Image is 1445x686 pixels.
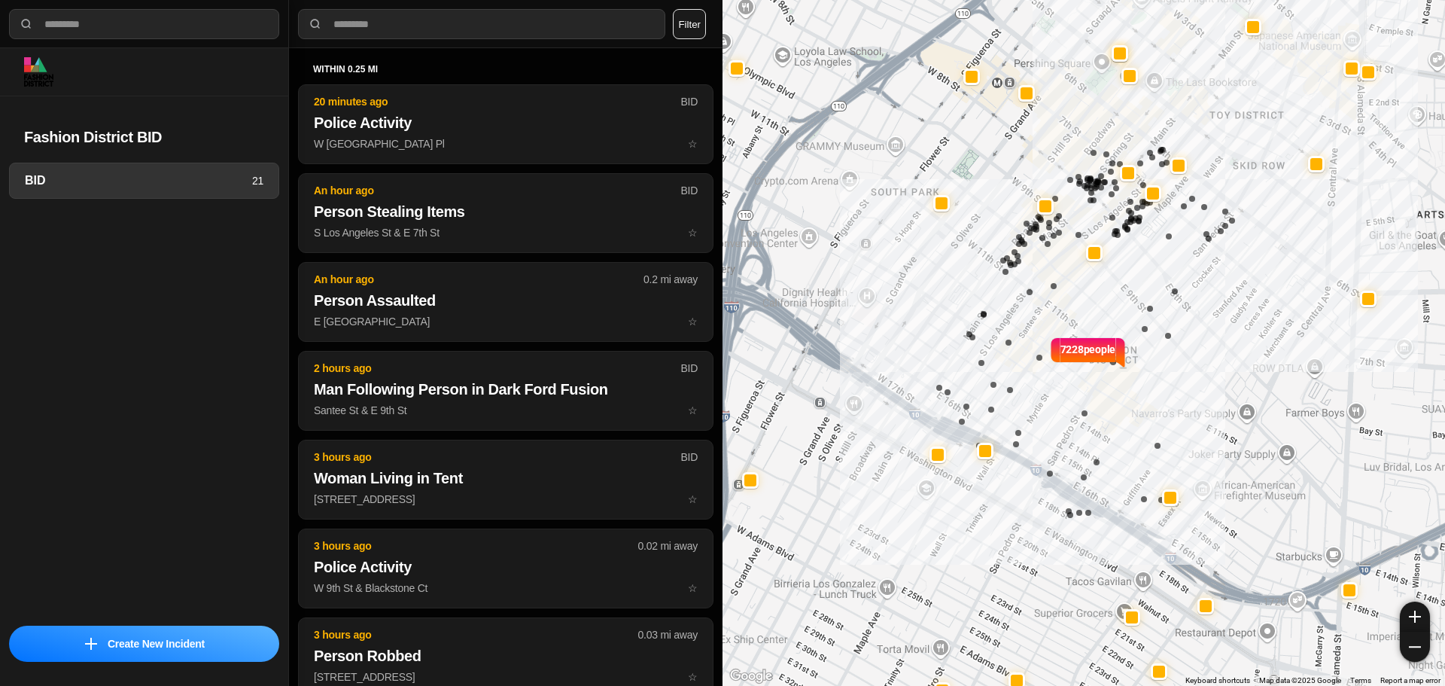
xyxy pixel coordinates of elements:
[298,529,713,608] button: 3 hours ago0.02 mi awayPolice ActivityW 9th St & Blackstone Ctstar
[298,315,713,328] a: An hour ago0.2 mi awayPerson AssaultedE [GEOGRAPHIC_DATA]star
[313,63,698,75] h5: within 0.25 mi
[298,404,713,416] a: 2 hours agoBIDMan Following Person in Dark Ford FusionSantee St & E 9th Ststar
[298,84,713,164] button: 20 minutes agoBIDPolice ActivityW [GEOGRAPHIC_DATA] Plstar
[9,163,279,199] a: BID21
[688,404,698,416] span: star
[314,290,698,311] h2: Person Assaulted
[314,468,698,489] h2: Woman Living in Tent
[1409,611,1421,623] img: zoom-in
[19,17,34,32] img: search
[680,94,698,109] p: BID
[726,666,776,686] img: Google
[314,403,698,418] p: Santee St & E 9th St
[314,183,680,198] p: An hour ago
[314,556,698,578] h2: Police Activity
[1409,641,1421,653] img: zoom-out
[85,638,97,650] img: icon
[314,272,643,287] p: An hour ago
[314,492,698,507] p: [STREET_ADDRESS]
[298,137,713,150] a: 20 minutes agoBIDPolice ActivityW [GEOGRAPHIC_DATA] Plstar
[298,581,713,594] a: 3 hours ago0.02 mi awayPolice ActivityW 9th St & Blackstone Ctstar
[1380,676,1440,684] a: Report a map error
[688,493,698,505] span: star
[726,666,776,686] a: Open this area in Google Maps (opens a new window)
[688,227,698,239] span: star
[638,538,698,553] p: 0.02 mi away
[24,57,53,87] img: logo
[688,138,698,150] span: star
[9,626,279,662] button: iconCreate New Incident
[298,670,713,683] a: 3 hours ago0.03 mi awayPerson Robbed[STREET_ADDRESS]star
[673,9,706,39] button: Filter
[314,645,698,666] h2: Person Robbed
[1259,676,1341,684] span: Map data ©2025 Google
[24,127,264,148] h2: Fashion District BID
[314,627,638,642] p: 3 hours ago
[1350,676,1371,684] a: Terms
[314,450,680,465] p: 3 hours ago
[688,316,698,328] span: star
[688,671,698,683] span: star
[638,627,698,642] p: 0.03 mi away
[688,582,698,594] span: star
[1185,675,1250,686] button: Keyboard shortcuts
[314,201,698,222] h2: Person Stealing Items
[252,173,263,188] p: 21
[314,379,698,400] h2: Man Following Person in Dark Ford Fusion
[314,581,698,596] p: W 9th St & Blackstone Ct
[314,94,680,109] p: 20 minutes ago
[314,112,698,133] h2: Police Activity
[298,351,713,431] button: 2 hours agoBIDMan Following Person in Dark Ford FusionSantee St & E 9th Ststar
[680,183,698,198] p: BID
[314,361,680,376] p: 2 hours ago
[314,669,698,684] p: [STREET_ADDRESS]
[1400,632,1430,662] button: zoom-out
[314,225,698,240] p: S Los Angeles St & E 7th St
[25,172,252,190] h3: BID
[314,314,698,329] p: E [GEOGRAPHIC_DATA]
[108,636,205,651] p: Create New Incident
[308,17,323,32] img: search
[1115,336,1127,369] img: notch
[1049,336,1060,369] img: notch
[1060,342,1116,375] p: 7228 people
[680,361,698,376] p: BID
[298,262,713,342] button: An hour ago0.2 mi awayPerson AssaultedE [GEOGRAPHIC_DATA]star
[298,226,713,239] a: An hour agoBIDPerson Stealing ItemsS Los Angeles St & E 7th Ststar
[298,173,713,253] button: An hour agoBIDPerson Stealing ItemsS Los Angeles St & E 7th Ststar
[314,136,698,151] p: W [GEOGRAPHIC_DATA] Pl
[1400,602,1430,632] button: zoom-in
[314,538,638,553] p: 3 hours ago
[643,272,698,287] p: 0.2 mi away
[298,492,713,505] a: 3 hours agoBIDWoman Living in Tent[STREET_ADDRESS]star
[298,440,713,520] button: 3 hours agoBIDWoman Living in Tent[STREET_ADDRESS]star
[680,450,698,465] p: BID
